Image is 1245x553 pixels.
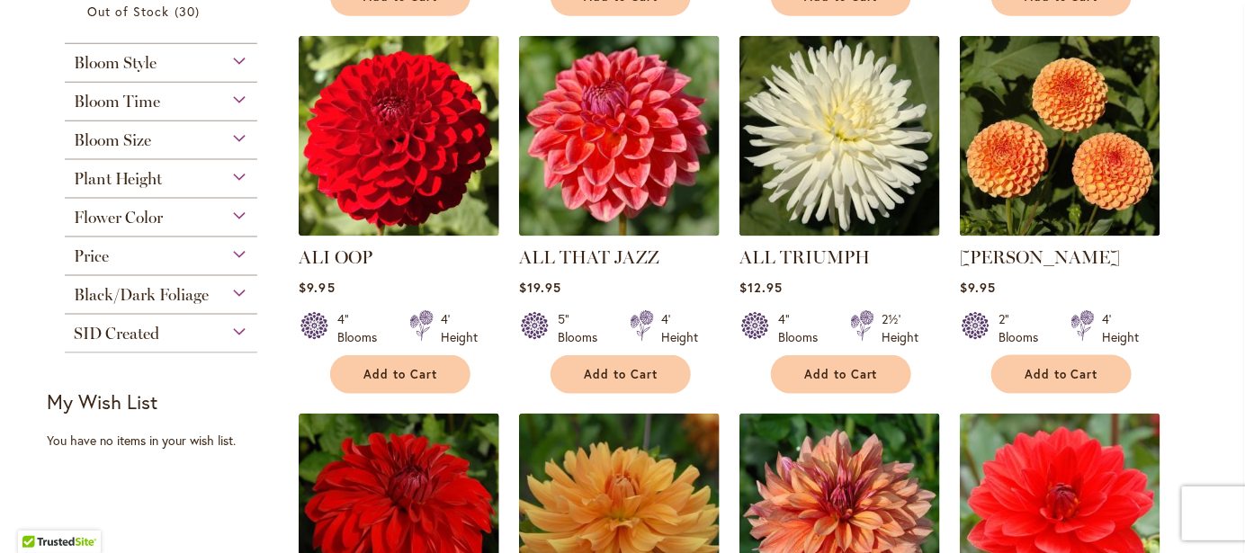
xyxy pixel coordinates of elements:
span: Add to Cart [584,367,658,382]
span: Add to Cart [1025,367,1098,382]
a: ALI OOP [299,223,499,240]
strong: My Wish List [47,388,157,415]
div: You have no items in your wish list. [47,433,287,450]
span: Price [74,246,109,266]
div: 4" Blooms [337,310,388,346]
div: 4" Blooms [778,310,829,346]
span: Flower Color [74,208,163,227]
a: ALL TRIUMPH [739,246,870,268]
a: ALL THAT JAZZ [519,223,720,240]
div: 2" Blooms [999,310,1049,346]
img: AMBER QUEEN [960,36,1160,236]
a: [PERSON_NAME] [960,246,1120,268]
span: Add to Cart [363,367,437,382]
span: SID Created [74,324,159,343]
span: $9.95 [299,279,335,296]
span: Bloom Style [74,53,157,73]
span: Bloom Time [74,92,160,111]
span: $19.95 [519,279,561,296]
iframe: Launch Accessibility Center [13,489,64,540]
a: ALL THAT JAZZ [519,246,659,268]
a: ALI OOP [299,246,372,268]
button: Add to Cart [771,355,911,394]
div: 4' Height [1102,310,1139,346]
a: AMBER QUEEN [960,223,1160,240]
div: 4' Height [441,310,478,346]
img: ALL THAT JAZZ [519,36,720,236]
span: Out of Stock [87,3,170,20]
span: Bloom Size [74,130,151,150]
a: Out of Stock 30 [87,2,239,21]
span: Black/Dark Foliage [74,285,209,305]
span: 30 [175,2,204,21]
span: $12.95 [739,279,783,296]
div: 5" Blooms [558,310,608,346]
span: $9.95 [960,279,996,296]
button: Add to Cart [551,355,691,394]
button: Add to Cart [330,355,470,394]
img: ALI OOP [299,36,499,236]
div: 2½' Height [882,310,918,346]
a: ALL TRIUMPH [739,223,940,240]
span: Plant Height [74,169,162,189]
div: 4' Height [661,310,698,346]
img: ALL TRIUMPH [739,36,940,236]
button: Add to Cart [991,355,1132,394]
span: Add to Cart [804,367,878,382]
